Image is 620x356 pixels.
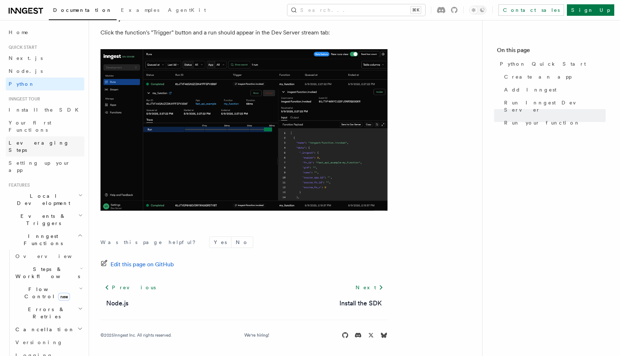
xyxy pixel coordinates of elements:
[501,116,606,129] a: Run your function
[497,57,606,70] a: Python Quick Start
[6,116,84,136] a: Your first Functions
[13,250,84,263] a: Overview
[111,259,174,270] span: Edit this page on GitHub
[500,60,586,67] span: Python Quick Start
[13,323,84,336] button: Cancellation
[13,263,84,283] button: Steps & Workflows
[58,293,70,301] span: new
[6,26,84,39] a: Home
[339,298,382,308] a: Install the SDK
[9,120,51,133] span: Your first Functions
[6,103,84,116] a: Install the SDK
[15,253,89,259] span: Overview
[244,332,269,338] a: We're hiring!
[567,4,614,16] a: Sign Up
[351,281,387,294] a: Next
[498,4,564,16] a: Contact sales
[100,281,160,294] a: Previous
[100,49,387,211] img: quick-start-run.png
[168,7,206,13] span: AgentKit
[9,29,29,36] span: Home
[6,230,84,250] button: Inngest Functions
[504,86,556,93] span: Add Inngest
[13,303,84,323] button: Errors & Retries
[53,7,112,13] span: Documentation
[287,4,425,16] button: Search...⌘K
[13,306,78,320] span: Errors & Retries
[13,326,75,333] span: Cancellation
[9,55,43,61] span: Next.js
[13,283,84,303] button: Flow Controlnew
[117,2,164,19] a: Examples
[13,336,84,349] a: Versioning
[121,7,159,13] span: Examples
[6,44,37,50] span: Quick start
[411,6,421,14] kbd: ⌘K
[9,140,69,153] span: Leveraging Steps
[6,210,84,230] button: Events & Triggers
[9,68,43,74] span: Node.js
[9,107,83,113] span: Install the SDK
[100,28,387,38] p: Click the function's "Trigger" button and a run should appear in the Dev Server stream tab:
[501,96,606,116] a: Run Inngest Dev Server
[231,237,253,248] button: No
[6,192,78,207] span: Local Development
[100,332,172,338] div: © 2025 Inngest Inc. All rights reserved.
[504,119,580,126] span: Run your function
[6,212,78,227] span: Events & Triggers
[469,6,487,14] button: Toggle dark mode
[6,78,84,90] a: Python
[210,237,231,248] button: Yes
[164,2,210,19] a: AgentKit
[49,2,117,20] a: Documentation
[6,52,84,65] a: Next.js
[100,239,201,246] p: Was this page helpful?
[6,156,84,177] a: Setting up your app
[6,65,84,78] a: Node.js
[13,286,79,300] span: Flow Control
[106,298,128,308] a: Node.js
[501,83,606,96] a: Add Inngest
[504,73,572,80] span: Create an app
[13,266,80,280] span: Steps & Workflows
[6,233,77,247] span: Inngest Functions
[100,259,174,270] a: Edit this page on GitHub
[15,339,63,345] span: Versioning
[9,160,70,173] span: Setting up your app
[497,46,606,57] h4: On this page
[6,182,30,188] span: Features
[9,81,35,87] span: Python
[6,136,84,156] a: Leveraging Steps
[6,189,84,210] button: Local Development
[501,70,606,83] a: Create an app
[6,96,40,102] span: Inngest tour
[504,99,606,113] span: Run Inngest Dev Server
